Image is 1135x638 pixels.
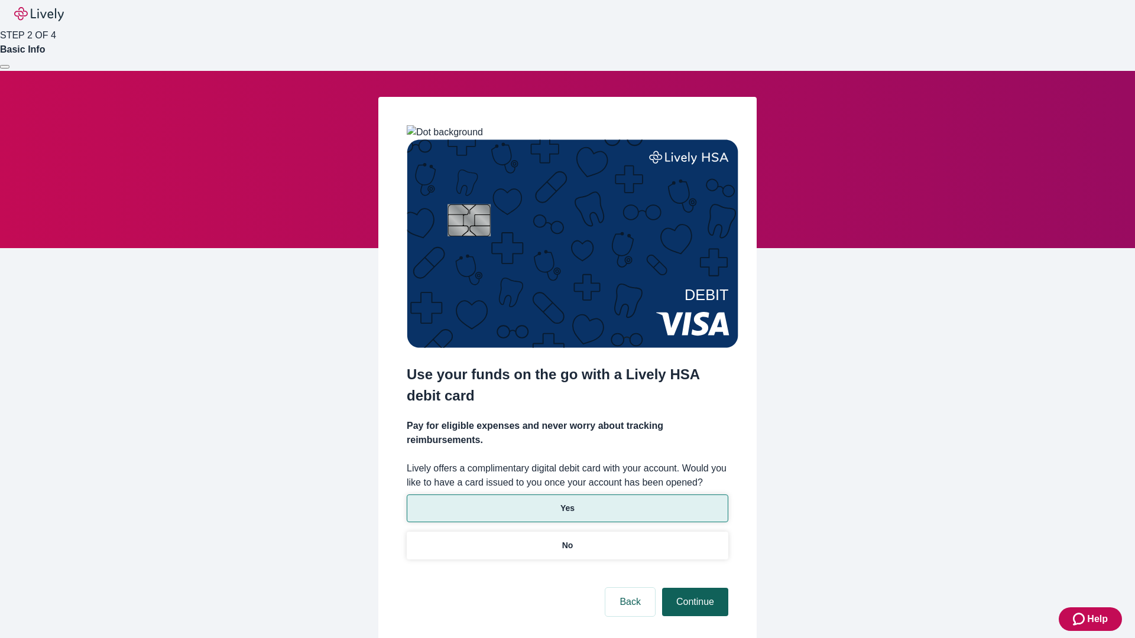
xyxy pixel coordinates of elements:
[14,7,64,21] img: Lively
[407,125,483,139] img: Dot background
[1073,612,1087,626] svg: Zendesk support icon
[407,419,728,447] h4: Pay for eligible expenses and never worry about tracking reimbursements.
[407,494,728,522] button: Yes
[407,139,738,348] img: Debit card
[1087,612,1108,626] span: Help
[407,532,728,559] button: No
[407,461,728,490] label: Lively offers a complimentary digital debit card with your account. Would you like to have a card...
[407,364,728,406] h2: Use your funds on the go with a Lively HSA debit card
[1059,607,1122,631] button: Zendesk support iconHelp
[662,588,728,616] button: Continue
[605,588,655,616] button: Back
[560,502,575,515] p: Yes
[562,539,573,552] p: No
